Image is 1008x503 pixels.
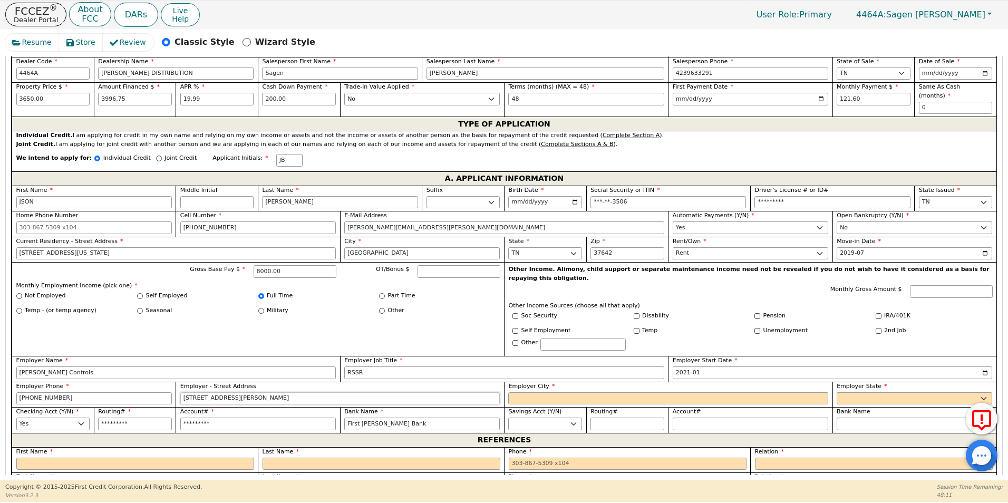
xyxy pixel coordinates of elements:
span: Phone [509,448,532,455]
span: Gross Base Pay $ [190,266,245,273]
span: Routing# [590,408,617,415]
span: Driver’s License # or ID# [754,187,828,194]
span: Home Phone Number [16,212,79,219]
button: 4464A:Sagen [PERSON_NAME] [845,6,1003,23]
span: Employer Name [16,357,69,364]
label: Other [521,338,538,347]
button: FCCEZ®Dealer Portal [5,3,66,26]
span: Live [172,6,189,15]
span: Dealer Code [16,58,57,65]
button: DARs [114,3,158,27]
span: Terms (months) (MAX = 48) [508,83,589,90]
span: Store [76,37,95,48]
span: OT/Bonus $ [376,266,410,273]
input: Y/N [876,313,881,319]
p: Other Income Sources (choose all that apply) [509,302,993,311]
button: LiveHelp [161,3,200,26]
span: E-Mail Address [344,212,387,219]
span: Employer - Street Address [180,383,256,390]
span: Relation [755,448,784,455]
input: 000-00-0000 [590,196,746,209]
input: YYYY-MM-DD [673,366,993,379]
p: 48:11 [937,491,1003,499]
span: We intend to apply for: [16,154,92,171]
span: First Name [16,448,53,455]
span: Checking Acct (Y/N) [16,408,79,415]
span: 4464A: [856,9,886,20]
span: Resume [22,37,52,48]
span: Rent/Own [673,238,706,245]
p: FCCEZ [14,6,58,16]
span: Date of Sale [919,58,960,65]
input: 90210 [590,247,664,260]
span: City [344,238,361,245]
span: Open Bankruptcy (Y/N) [837,212,909,219]
span: Amount Financed $ [98,83,160,90]
button: Store [59,34,103,51]
label: Pension [763,312,786,321]
button: Resume [5,34,60,51]
span: Last Name [263,448,299,455]
span: Monthly Gross Amount $ [830,286,902,293]
input: Y/N [634,313,639,319]
span: State [508,238,529,245]
p: Primary [746,4,842,25]
input: 303-867-5309 x104 [509,458,747,470]
span: User Role : [757,9,799,20]
span: Account# [673,408,701,415]
span: Zip [590,238,605,245]
p: FCC [77,15,102,23]
input: YYYY-MM-DD [837,247,992,260]
span: Bank Name [344,408,383,415]
button: AboutFCC [69,2,111,27]
span: Salesperson Phone [673,58,733,65]
input: YYYY-MM-DD [673,93,828,105]
input: Y/N [754,328,760,334]
span: Help [172,15,189,23]
p: Joint Credit [164,154,197,163]
span: Cash Down Payment [262,83,327,90]
span: State of Sale [837,58,879,65]
span: Employer City [508,383,555,390]
label: Seasonal [146,306,172,315]
span: Routing# [98,408,131,415]
input: 303-867-5309 x104 [673,67,828,80]
span: Review [120,37,146,48]
input: 303-867-5309 x104 [16,392,172,405]
span: Middle Initial [180,187,217,194]
span: Same As Cash (months) [919,83,961,99]
label: Temp - (or temp agency) [25,306,96,315]
span: Employer Start Date [673,357,738,364]
label: Other [388,306,404,315]
input: Y/N [634,328,639,334]
div: I am applying for credit in my own name and relying on my own income or assets and not the income... [16,131,993,140]
span: Property Price $ [16,83,68,90]
span: Monthly Payment $ [837,83,898,90]
p: Other Income. Alimony, child support or separate maintenance income need not be revealed if you d... [509,265,993,283]
p: Dealer Portal [14,16,58,23]
u: Complete Section A [603,132,660,139]
button: Review [103,34,154,51]
input: Y/N [512,313,518,319]
input: Y/N [754,313,760,319]
span: A. APPLICANT INFORMATION [445,172,564,186]
span: Dealership Name [98,58,154,65]
strong: Joint Credit. [16,141,55,148]
span: Sagen [PERSON_NAME] [856,9,985,20]
span: Relation [755,473,784,480]
span: Trade-in Value Applied [344,83,414,90]
span: Last Name [263,473,299,480]
input: xx.xx% [180,93,254,105]
span: First Name [16,473,53,480]
input: YYYY-MM-DD [508,196,582,209]
span: Account# [180,408,214,415]
a: User Role:Primary [746,4,842,25]
span: Move-in Date [837,238,881,245]
button: Report Error to FCC [966,403,997,434]
p: Classic Style [175,36,235,49]
label: Disability [642,312,669,321]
